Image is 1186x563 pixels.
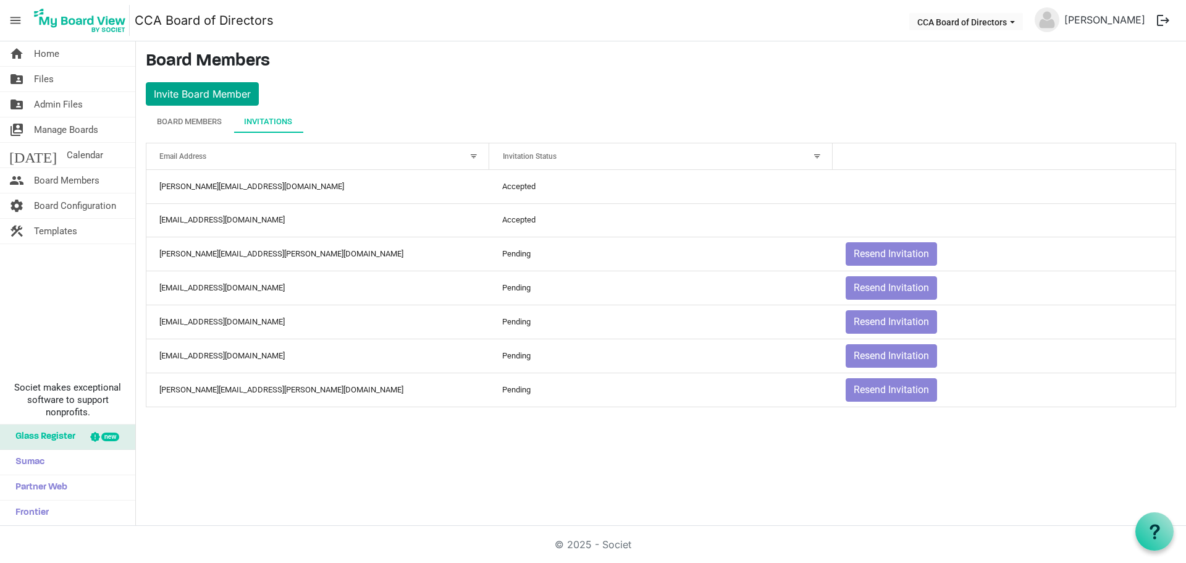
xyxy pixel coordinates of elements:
[833,170,1175,203] td: is template cell column header
[9,143,57,167] span: [DATE]
[833,373,1175,407] td: Resend Invitation is template cell column header
[909,13,1023,30] button: CCA Board of Directors dropdownbutton
[135,8,274,33] a: CCA Board of Directors
[9,450,44,475] span: Sumac
[489,271,832,305] td: Pending column header Invitation Status
[4,9,27,32] span: menu
[9,501,49,525] span: Frontier
[833,305,1175,339] td: Resend Invitation is template cell column header
[9,67,24,91] span: folder_shared
[846,276,937,300] button: Resend Invitation
[833,271,1175,305] td: Resend Invitation is template cell column header
[34,67,54,91] span: Files
[9,193,24,218] span: settings
[833,339,1175,373] td: Resend Invitation is template cell column header
[146,170,489,203] td: joe@ccair.org column header Email Address
[846,378,937,402] button: Resend Invitation
[846,242,937,266] button: Resend Invitation
[101,433,119,441] div: new
[146,271,489,305] td: eneandross@trccompanies.com column header Email Address
[9,475,67,500] span: Partner Web
[30,5,130,36] img: My Board View Logo
[244,116,292,128] div: Invitations
[30,5,135,36] a: My Board View Logo
[159,152,206,161] span: Email Address
[34,41,59,66] span: Home
[146,373,489,407] td: ronald.loveridge@ucr.edu column header Email Address
[489,237,832,271] td: Pending column header Invitation Status
[489,203,832,237] td: Accepted column header Invitation Status
[9,92,24,117] span: folder_shared
[9,168,24,193] span: people
[1035,7,1059,32] img: no-profile-picture.svg
[34,219,77,243] span: Templates
[833,203,1175,237] td: is template cell column header
[1059,7,1150,32] a: [PERSON_NAME]
[146,305,489,339] td: epsteintoms@gmail.com column header Email Address
[34,193,116,218] span: Board Configuration
[146,237,489,271] td: todd.campbell@cleanenergyfuels.com column header Email Address
[489,373,832,407] td: Pending column header Invitation Status
[34,117,98,142] span: Manage Boards
[846,310,937,334] button: Resend Invitation
[846,344,937,368] button: Resend Invitation
[489,170,832,203] td: Accepted column header Invitation Status
[9,117,24,142] span: switch_account
[1150,7,1176,33] button: logout
[146,203,489,237] td: edellanos@sdge.com column header Email Address
[9,219,24,243] span: construction
[34,168,99,193] span: Board Members
[9,425,75,449] span: Glass Register
[833,237,1175,271] td: Resend Invitation is template cell column header
[146,111,1176,133] div: tab-header
[489,339,832,373] td: Pending column header Invitation Status
[157,116,222,128] div: Board Members
[34,92,83,117] span: Admin Files
[9,41,24,66] span: home
[146,51,1176,72] h3: Board Members
[146,339,489,373] td: ed@edbegley.com column header Email Address
[503,152,557,161] span: Invitation Status
[6,381,130,418] span: Societ makes exceptional software to support nonprofits.
[555,538,631,551] a: © 2025 - Societ
[489,305,832,339] td: Pending column header Invitation Status
[67,143,103,167] span: Calendar
[146,82,259,106] button: Invite Board Member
